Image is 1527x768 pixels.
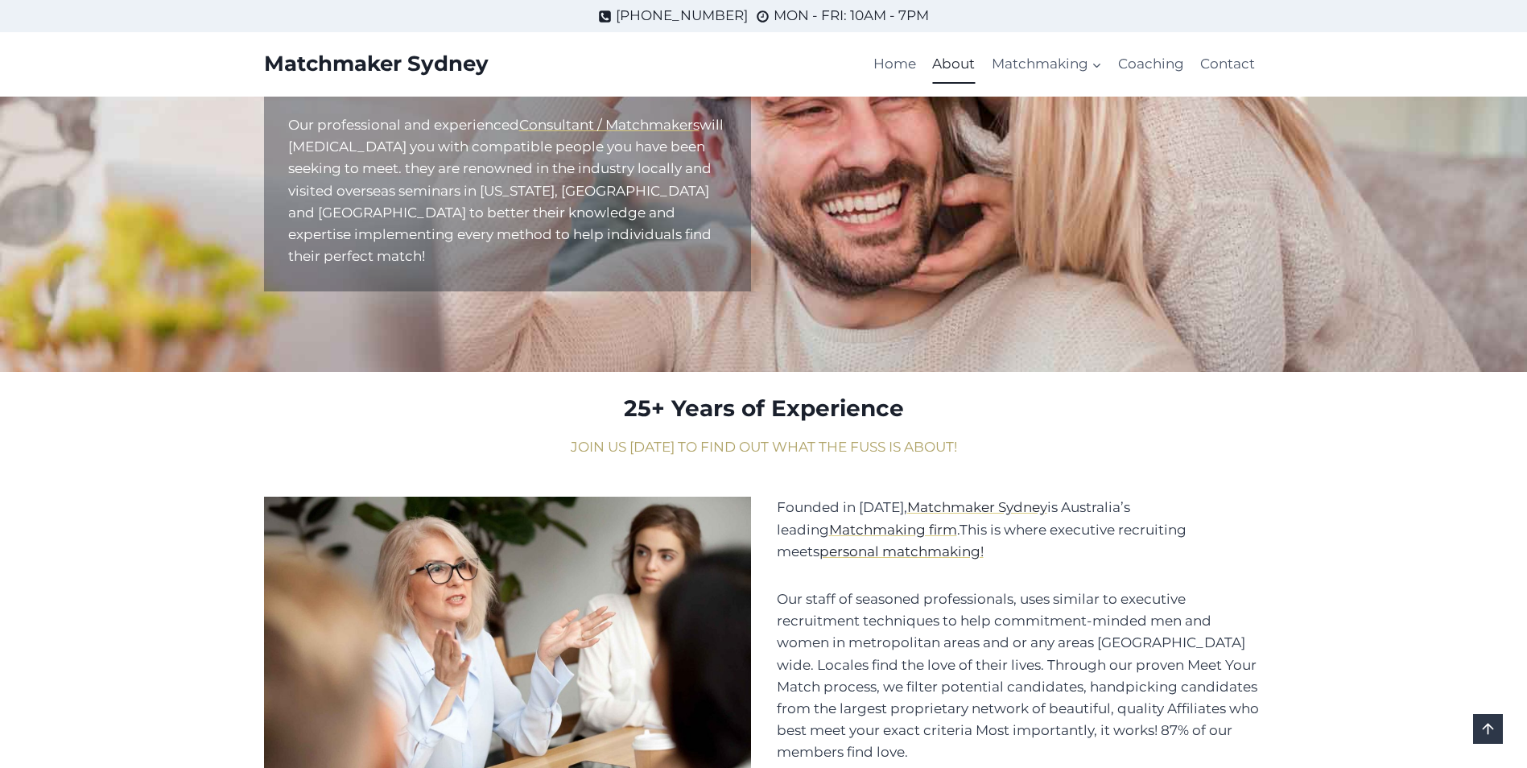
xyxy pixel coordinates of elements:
span: MON - FRI: 10AM - 7PM [774,5,929,27]
span: [PHONE_NUMBER] [616,5,748,27]
a: Matchmaker Sydney [264,52,489,76]
a: Matchmaking firm [829,522,957,538]
a: Contact [1192,45,1263,84]
nav: Primary Navigation [865,45,1264,84]
p: JOIN US [DATE] TO FIND OUT WHAT THE FUSS IS ABOUT! [264,436,1264,458]
a: Home [865,45,924,84]
p: Our professional and experienced will [MEDICAL_DATA] you with compatible people you have been see... [288,114,727,267]
a: Coaching [1110,45,1192,84]
a: Matchmaker Sydney [907,499,1047,515]
a: Consultant / Matchmakers [519,117,700,133]
button: Child menu of Matchmaking [983,45,1109,84]
a: About [924,45,983,84]
h2: 25+ Years of Experience [264,391,1264,425]
mark: . [957,522,960,538]
a: Scroll to top [1473,714,1503,744]
a: [PHONE_NUMBER] [598,5,748,27]
p: Our staff of seasoned professionals, uses similar to executive recruitment techniques to help com... [777,588,1264,764]
p: Founded in [DATE], is Australia’s leading This is where executive recruiting meets [777,497,1264,563]
a: personal matchmaking! [819,543,984,559]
